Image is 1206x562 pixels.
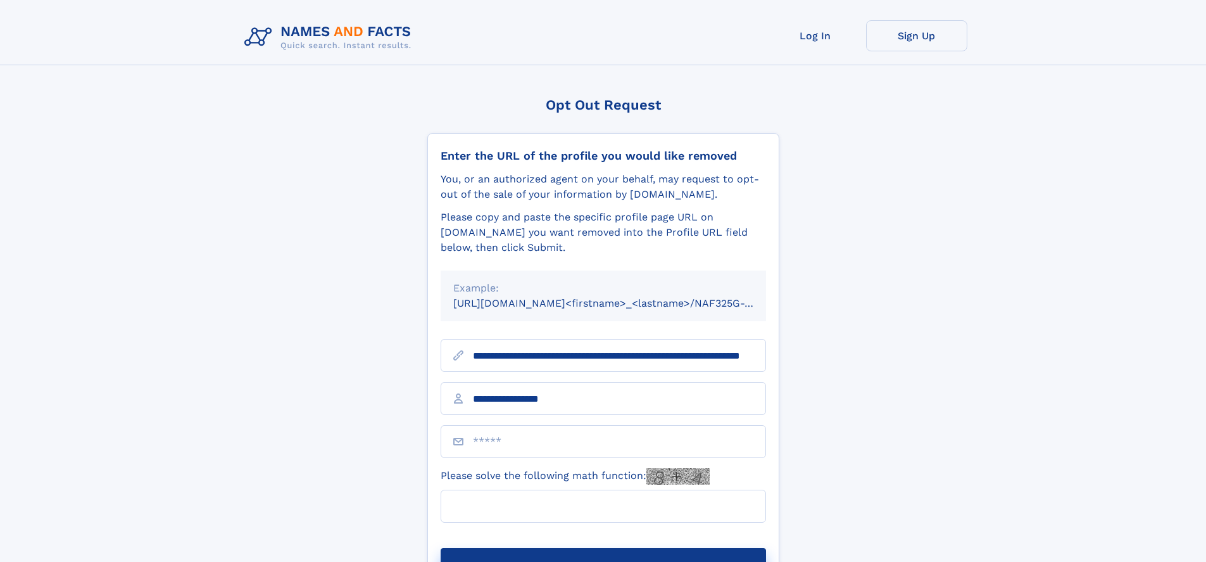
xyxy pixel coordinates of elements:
[427,97,779,113] div: Opt Out Request
[441,468,710,485] label: Please solve the following math function:
[239,20,422,54] img: Logo Names and Facts
[441,210,766,255] div: Please copy and paste the specific profile page URL on [DOMAIN_NAME] you want removed into the Pr...
[866,20,967,51] a: Sign Up
[453,281,753,296] div: Example:
[453,297,790,309] small: [URL][DOMAIN_NAME]<firstname>_<lastname>/NAF325G-xxxxxxxx
[441,172,766,202] div: You, or an authorized agent on your behalf, may request to opt-out of the sale of your informatio...
[765,20,866,51] a: Log In
[441,149,766,163] div: Enter the URL of the profile you would like removed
